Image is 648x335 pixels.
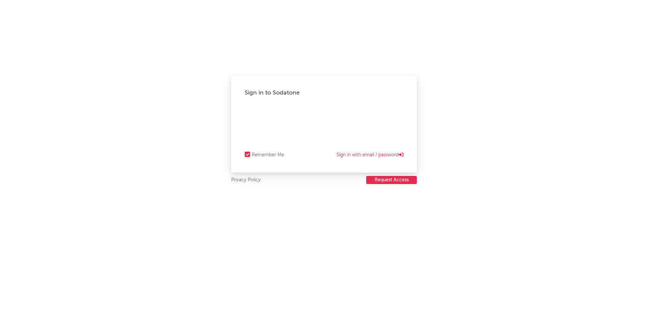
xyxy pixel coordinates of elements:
div: Sign in to Sodatone [245,89,403,97]
div: Remember Me [252,151,284,159]
a: Privacy Policy [231,176,261,184]
a: Sign in with email / password [336,151,403,159]
button: Request Access [366,176,417,184]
